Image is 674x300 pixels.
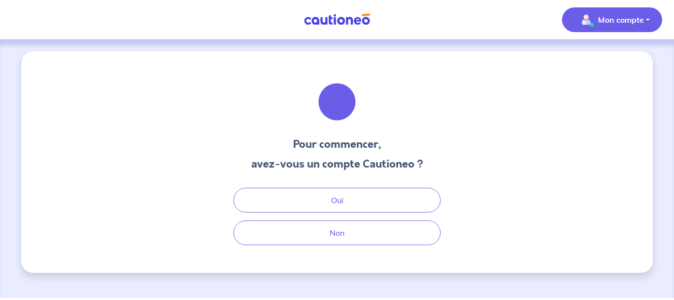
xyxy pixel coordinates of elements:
[233,220,441,245] button: Non
[310,75,364,129] img: illu_welcome.svg
[598,14,644,26] p: Mon compte
[562,7,662,32] button: illu_account_valid_menu.svgMon compte
[233,188,441,213] button: Oui
[251,136,423,152] h3: Pour commencer,
[251,156,423,172] h3: avez-vous un compte Cautioneo ?
[578,12,594,28] img: illu_account_valid_menu.svg
[300,13,374,26] img: Cautioneo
